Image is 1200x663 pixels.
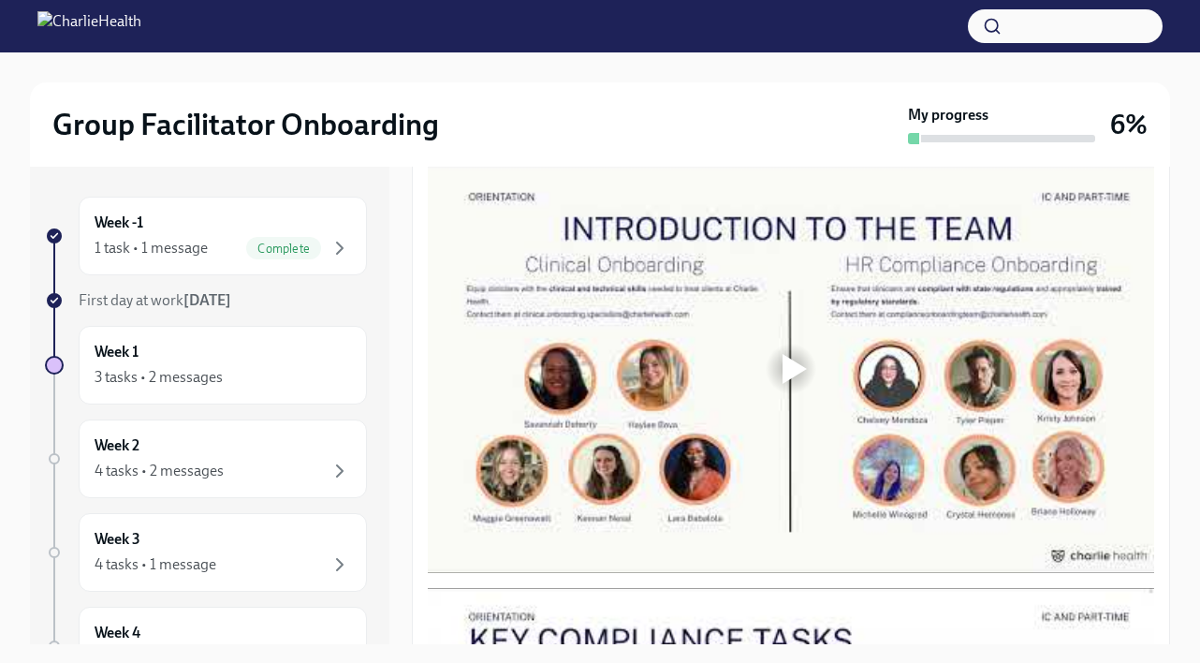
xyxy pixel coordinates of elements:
h6: Week 2 [95,435,139,456]
h6: Week 3 [95,529,140,550]
a: Week -11 task • 1 messageComplete [45,197,367,275]
a: Week 34 tasks • 1 message [45,513,367,592]
a: Week 13 tasks • 2 messages [45,326,367,405]
h2: Group Facilitator Onboarding [52,106,439,143]
a: First day at work[DATE] [45,290,367,311]
span: Complete [246,242,321,256]
strong: My progress [908,105,988,125]
span: First day at work [79,291,231,309]
div: 3 tasks • 2 messages [95,367,223,388]
div: 1 task • 1 message [95,238,208,258]
div: 4 tasks • 2 messages [95,461,224,481]
h3: 6% [1110,108,1148,141]
a: Week 24 tasks • 2 messages [45,420,367,498]
h6: Week 1 [95,342,139,362]
img: CharlieHealth [37,11,141,41]
h6: Week 4 [95,623,140,643]
h6: Week -1 [95,213,143,233]
div: 4 tasks • 1 message [95,554,216,575]
strong: [DATE] [183,291,231,309]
